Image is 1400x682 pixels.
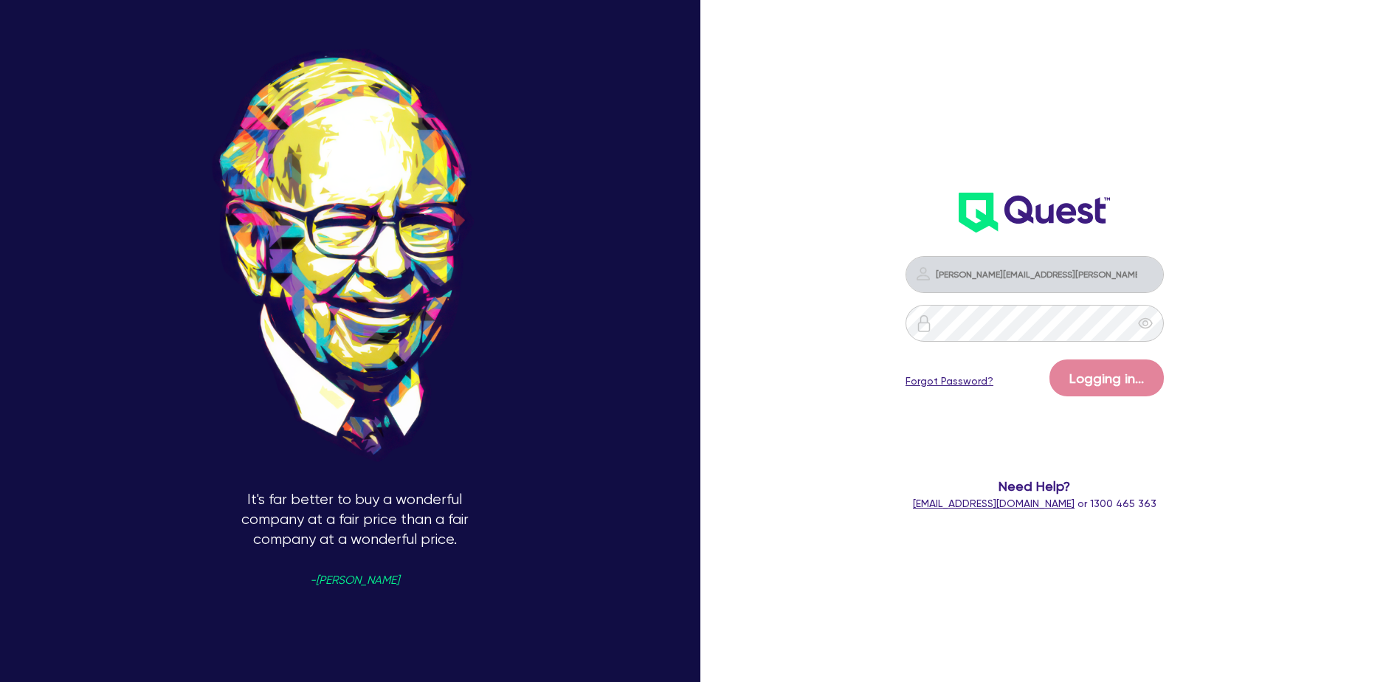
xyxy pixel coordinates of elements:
[913,497,1075,509] a: [EMAIL_ADDRESS][DOMAIN_NAME]
[1049,359,1164,396] button: Logging in...
[914,265,932,283] img: icon-password
[906,256,1164,293] input: Email address
[310,575,399,586] span: -[PERSON_NAME]
[913,497,1156,509] span: or 1300 465 363
[847,476,1222,496] span: Need Help?
[915,314,933,332] img: icon-password
[959,193,1110,232] img: wH2k97JdezQIQAAAABJRU5ErkJggg==
[1138,316,1153,331] span: eye
[906,373,993,389] a: Forgot Password?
